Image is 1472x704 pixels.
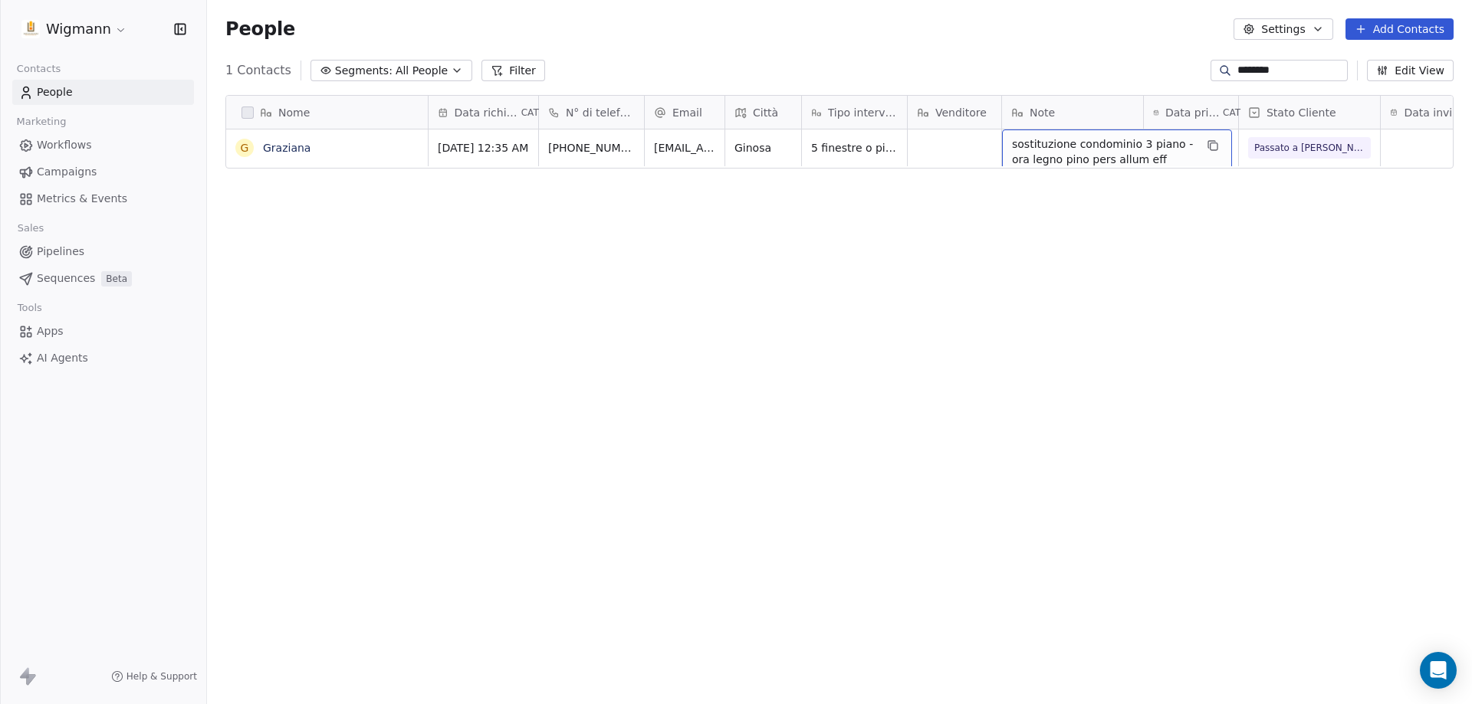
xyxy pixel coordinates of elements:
[37,270,95,287] span: Sequences
[1420,652,1457,689] div: Open Intercom Messenger
[1254,140,1365,156] span: Passato a [PERSON_NAME]
[1345,18,1454,40] button: Add Contacts
[1367,60,1454,81] button: Edit View
[37,244,84,260] span: Pipelines
[539,96,644,129] div: N° di telefono
[225,61,291,80] span: 1 Contacts
[935,105,987,120] span: Venditore
[438,140,529,156] span: [DATE] 12:35 AM
[802,96,907,129] div: Tipo intervento
[241,140,249,156] div: G
[396,63,448,79] span: All People
[37,84,73,100] span: People
[37,137,92,153] span: Workflows
[226,96,428,129] div: Nome
[548,140,635,156] span: [PHONE_NUMBER]
[1239,96,1380,129] div: Stato Cliente
[278,105,310,120] span: Nome
[1144,96,1238,129] div: Data primo contattoCAT
[37,350,88,366] span: AI Agents
[828,105,898,120] span: Tipo intervento
[645,96,724,129] div: Email
[225,18,295,41] span: People
[12,345,194,371] a: AI Agents
[11,296,48,319] span: Tools
[46,19,111,39] span: Wigmann
[11,217,51,240] span: Sales
[1404,105,1465,120] span: Data invio offerta
[725,96,801,129] div: Città
[1002,96,1143,129] div: Note
[37,164,97,180] span: Campaigns
[10,57,67,80] span: Contacts
[226,129,429,679] div: grid
[12,239,194,264] a: Pipelines
[455,105,518,120] span: Data richiesta
[111,670,197,683] a: Help & Support
[12,319,194,344] a: Apps
[1012,136,1194,259] span: sostituzione condominio 3 piano - ora legno pino pers allum eff legno pino - altri prev - 1 casa ...
[521,106,539,119] span: CAT
[1267,105,1336,120] span: Stato Cliente
[734,140,792,156] span: Ginosa
[12,80,194,105] a: People
[654,140,715,156] span: [EMAIL_ADDRESS][DOMAIN_NAME]
[908,96,1001,129] div: Venditore
[18,16,130,42] button: Wigmann
[811,140,898,156] span: 5 finestre o più di 5
[1234,18,1332,40] button: Settings
[12,186,194,211] a: Metrics & Events
[481,60,545,81] button: Filter
[127,670,197,683] span: Help & Support
[10,110,73,133] span: Marketing
[429,96,538,129] div: Data richiestaCAT
[101,271,132,287] span: Beta
[1165,105,1220,120] span: Data primo contatto
[12,266,194,291] a: SequencesBeta
[1030,105,1055,120] span: Note
[335,63,393,79] span: Segments:
[37,191,127,207] span: Metrics & Events
[37,323,64,339] span: Apps
[566,105,635,120] span: N° di telefono
[21,20,40,38] img: 1630668995401.jpeg
[263,142,310,154] a: Graziana
[12,159,194,185] a: Campaigns
[12,133,194,158] a: Workflows
[753,105,778,120] span: Città
[672,105,702,120] span: Email
[1223,106,1240,119] span: CAT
